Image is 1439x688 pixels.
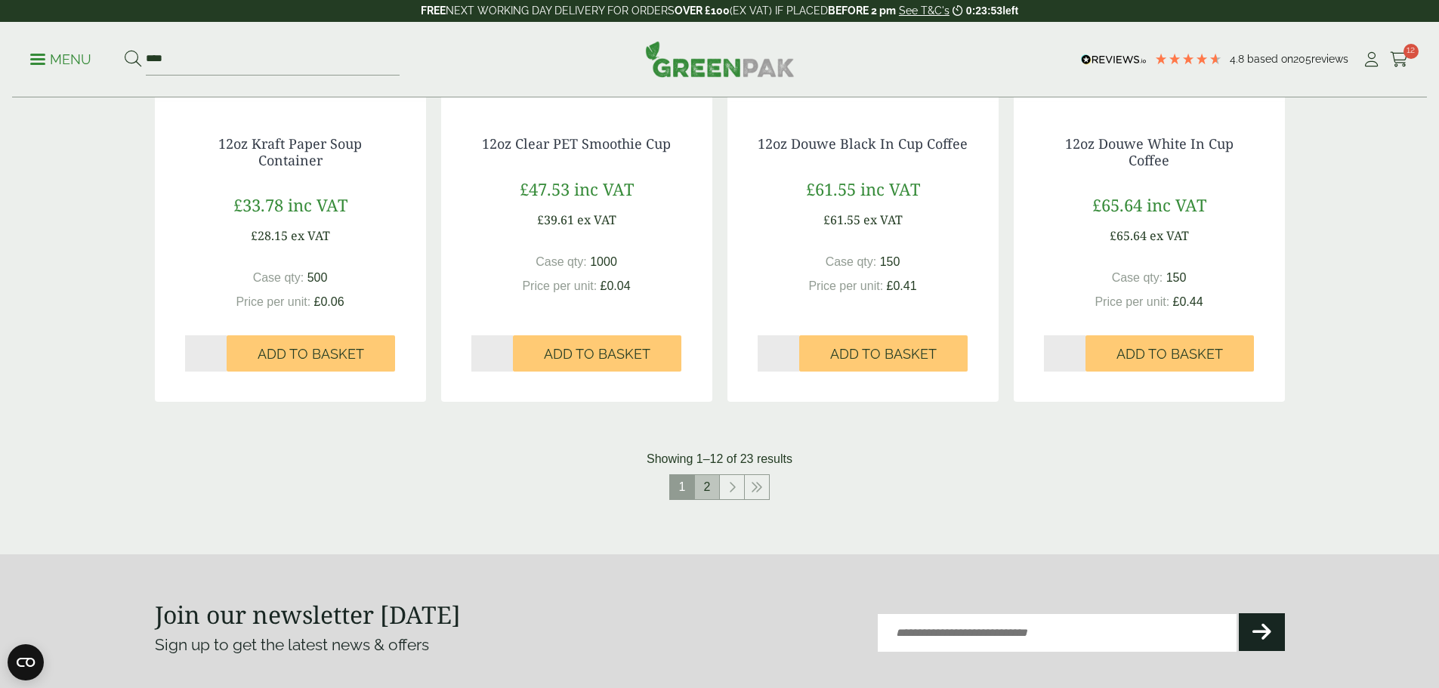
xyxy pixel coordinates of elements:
[1116,346,1223,363] span: Add to Basket
[536,255,587,268] span: Case qty:
[574,177,634,200] span: inc VAT
[1095,295,1169,308] span: Price per unit:
[1390,52,1409,67] i: Cart
[8,644,44,680] button: Open CMP widget
[1362,52,1381,67] i: My Account
[899,5,950,17] a: See T&C's
[806,177,856,200] span: £61.55
[695,475,719,499] a: 2
[544,346,650,363] span: Add to Basket
[1390,48,1409,71] a: 12
[799,335,968,372] button: Add to Basket
[291,227,330,244] span: ex VAT
[236,295,310,308] span: Price per unit:
[155,633,663,657] p: Sign up to get the latest news & offers
[828,5,896,17] strong: BEFORE 2 pm
[590,255,617,268] span: 1000
[966,5,1002,17] span: 0:23:53
[1110,227,1147,244] span: £65.64
[251,227,288,244] span: £28.15
[1002,5,1018,17] span: left
[647,450,792,468] p: Showing 1–12 of 23 results
[1085,335,1254,372] button: Add to Basket
[670,475,694,499] span: 1
[307,271,328,284] span: 500
[288,193,347,216] span: inc VAT
[233,193,283,216] span: £33.78
[314,295,344,308] span: £0.06
[227,335,395,372] button: Add to Basket
[520,177,570,200] span: £47.53
[522,279,597,292] span: Price per unit:
[513,335,681,372] button: Add to Basket
[645,41,795,77] img: GreenPak Supplies
[1092,193,1142,216] span: £65.64
[1293,53,1311,65] span: 205
[1065,134,1234,169] a: 12oz Douwe White In Cup Coffee
[830,346,937,363] span: Add to Basket
[218,134,362,169] a: 12oz Kraft Paper Soup Container
[258,346,364,363] span: Add to Basket
[880,255,900,268] span: 150
[863,211,903,228] span: ex VAT
[253,271,304,284] span: Case qty:
[758,134,968,153] a: 12oz Douwe Black In Cup Coffee
[482,134,671,153] a: 12oz Clear PET Smoothie Cup
[1230,53,1247,65] span: 4.8
[808,279,883,292] span: Price per unit:
[1112,271,1163,284] span: Case qty:
[1150,227,1189,244] span: ex VAT
[1154,52,1222,66] div: 4.79 Stars
[155,598,461,631] strong: Join our newsletter [DATE]
[1247,53,1293,65] span: Based on
[1403,44,1419,59] span: 12
[823,211,860,228] span: £61.55
[577,211,616,228] span: ex VAT
[601,279,631,292] span: £0.04
[537,211,574,228] span: £39.61
[30,51,91,66] a: Menu
[826,255,877,268] span: Case qty:
[860,177,920,200] span: inc VAT
[887,279,917,292] span: £0.41
[1166,271,1187,284] span: 150
[1173,295,1203,308] span: £0.44
[675,5,730,17] strong: OVER £100
[30,51,91,69] p: Menu
[1147,193,1206,216] span: inc VAT
[1311,53,1348,65] span: reviews
[1081,54,1147,65] img: REVIEWS.io
[421,5,446,17] strong: FREE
